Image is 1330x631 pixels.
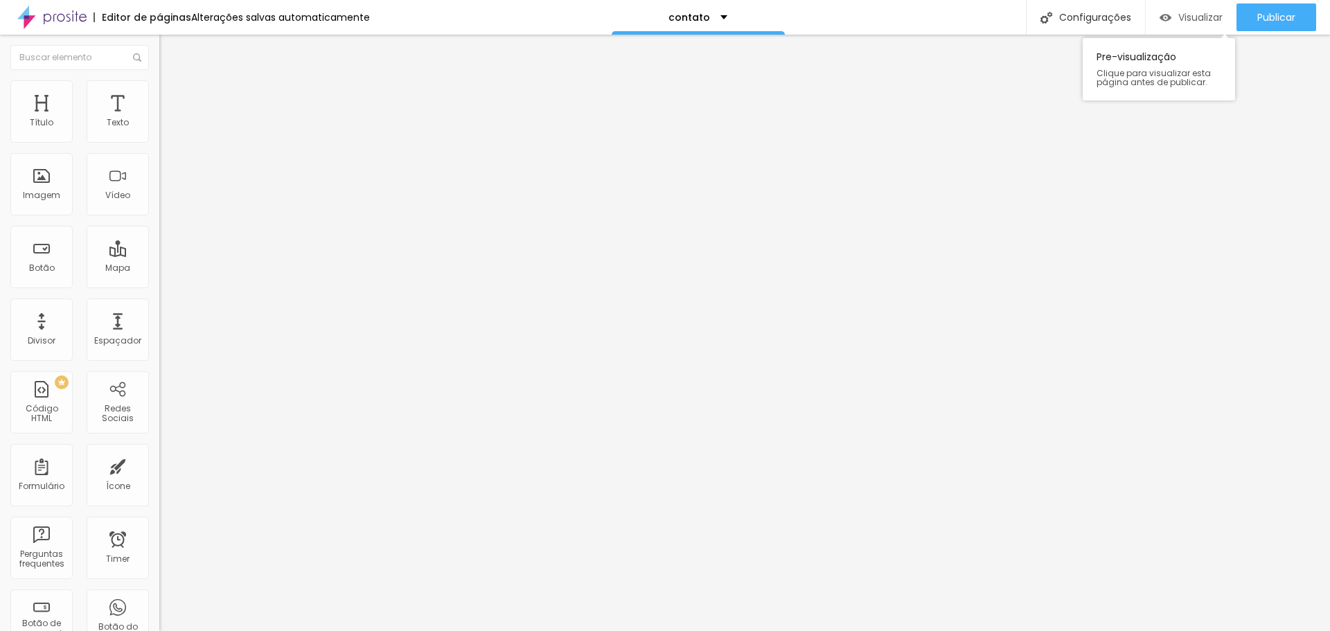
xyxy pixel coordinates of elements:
div: Código HTML [14,404,69,424]
div: Vídeo [105,190,130,200]
div: Ícone [106,481,130,491]
img: Icone [1040,12,1052,24]
div: Pre-visualização [1083,38,1235,100]
span: Visualizar [1178,12,1223,23]
div: Editor de páginas [94,12,191,22]
div: Formulário [19,481,64,491]
p: contato [668,12,710,22]
button: Visualizar [1146,3,1236,31]
div: Espaçador [94,336,141,346]
span: Clique para visualizar esta página antes de publicar. [1097,69,1221,87]
button: Publicar [1236,3,1316,31]
div: Botão [29,263,55,273]
div: Mapa [105,263,130,273]
iframe: Editor [159,35,1330,631]
div: Redes Sociais [90,404,145,424]
div: Alterações salvas automaticamente [191,12,370,22]
div: Timer [106,554,130,564]
div: Perguntas frequentes [14,549,69,569]
div: Imagem [23,190,60,200]
img: view-1.svg [1160,12,1171,24]
input: Buscar elemento [10,45,149,70]
span: Publicar [1257,12,1295,23]
div: Divisor [28,336,55,346]
img: Icone [133,53,141,62]
div: Texto [107,118,129,127]
div: Título [30,118,53,127]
